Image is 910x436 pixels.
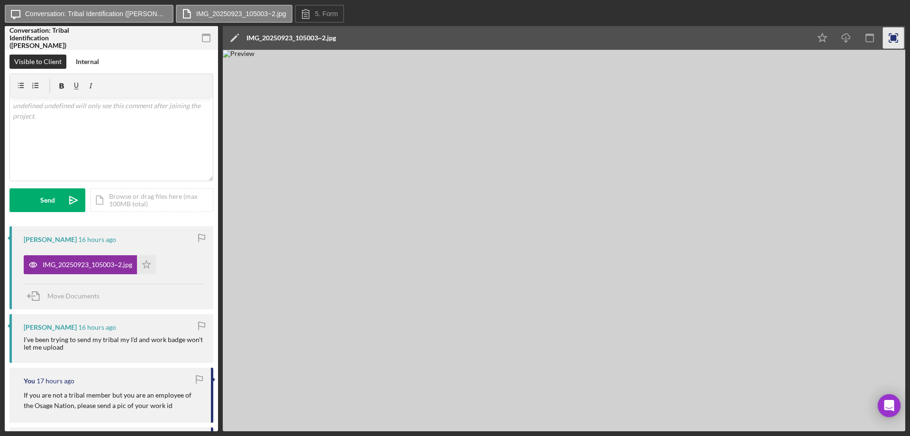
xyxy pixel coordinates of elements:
div: I've been trying to send my tribal my I'd and work badge won't let me upload [24,336,204,351]
div: You [24,377,35,385]
time: 2025-09-23 21:47 [78,324,116,331]
time: 2025-09-23 20:43 [36,377,74,385]
label: Conversation: Tribal Identification ([PERSON_NAME]) [25,10,167,18]
button: IMG_20250923_105003~2.jpg [176,5,292,23]
button: Send [9,188,85,212]
button: 5. Form [295,5,344,23]
button: Internal [71,55,104,69]
span: Move Documents [47,292,100,300]
button: Visible to Client [9,55,66,69]
label: IMG_20250923_105003~2.jpg [196,10,286,18]
p: If you are not a tribal member but you are an employee of the Osage Nation, please send a pic of ... [24,390,201,411]
div: [PERSON_NAME] [24,236,77,243]
div: IMG_20250923_105003~2.jpg [246,34,336,42]
div: Open Intercom Messenger [878,394,901,417]
label: 5. Form [315,10,338,18]
div: Internal [76,55,99,69]
div: Visible to Client [14,55,62,69]
div: [PERSON_NAME] [24,324,77,331]
div: Conversation: Tribal Identification ([PERSON_NAME]) [9,27,76,49]
button: Conversation: Tribal Identification ([PERSON_NAME]) [5,5,173,23]
div: Send [40,188,55,212]
button: IMG_20250923_105003~2.jpg [24,255,156,274]
div: IMG_20250923_105003~2.jpg [43,261,132,269]
button: Move Documents [24,284,109,308]
img: Preview [223,50,905,431]
time: 2025-09-23 21:49 [78,236,116,243]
